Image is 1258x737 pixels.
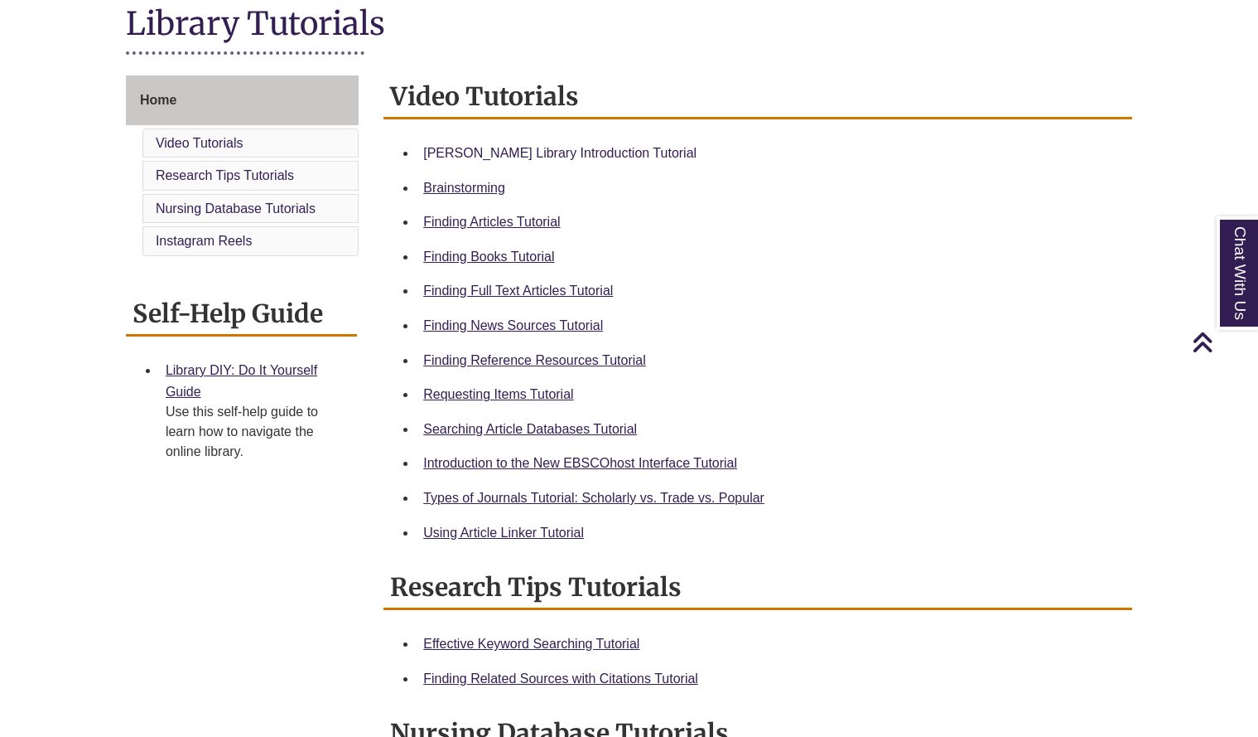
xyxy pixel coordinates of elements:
a: Finding Books Tutorial [423,250,554,264]
h2: Video Tutorials [383,75,1132,119]
div: Guide Page Menu [126,75,359,259]
a: Finding Articles Tutorial [423,215,560,229]
a: Home [126,75,359,125]
span: Home [140,93,176,107]
a: Research Tips Tutorials [156,168,294,182]
a: Back to Top [1192,331,1254,353]
a: Nursing Database Tutorials [156,201,316,216]
a: Instagram Reels [156,234,253,248]
h2: Self-Help Guide [126,293,357,337]
h1: Library Tutorials [126,3,1132,47]
a: Searching Article Databases Tutorial [423,422,637,436]
a: Requesting Items Tutorial [423,387,573,401]
a: Library DIY: Do It Yourself Guide [166,363,317,399]
a: Using Article Linker Tutorial [423,526,584,540]
h2: Research Tips Tutorials [383,566,1132,610]
a: Finding News Sources Tutorial [423,318,603,332]
a: Effective Keyword Searching Tutorial [423,637,639,651]
a: Video Tutorials [156,136,243,150]
a: Types of Journals Tutorial: Scholarly vs. Trade vs. Popular [423,491,764,505]
a: Introduction to the New EBSCOhost Interface Tutorial [423,456,737,470]
a: Brainstorming [423,181,505,195]
a: Finding Reference Resources Tutorial [423,353,646,367]
a: Finding Full Text Articles Tutorial [423,284,613,298]
a: Finding Related Sources with Citations Tutorial [423,672,698,686]
a: [PERSON_NAME] Library Introduction Tutorial [423,146,696,160]
div: Use this self-help guide to learn how to navigate the online library. [166,402,344,462]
